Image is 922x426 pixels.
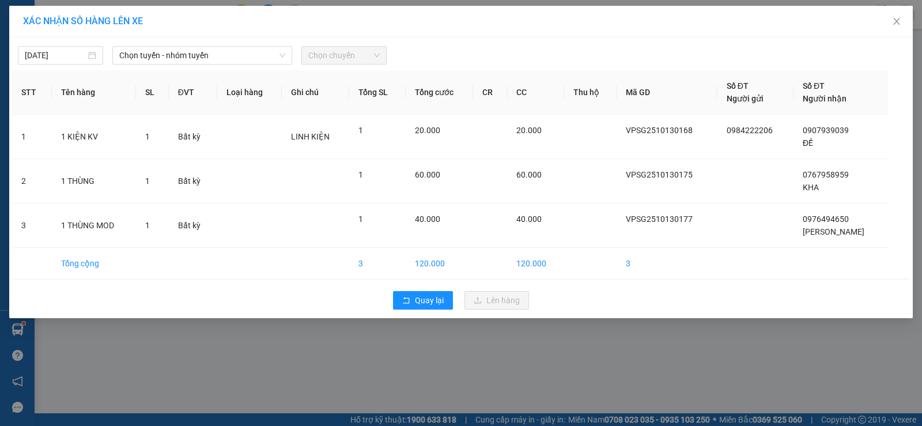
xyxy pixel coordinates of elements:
[803,94,847,103] span: Người nhận
[145,221,150,230] span: 1
[52,248,136,280] td: Tổng cộng
[349,248,406,280] td: 3
[564,70,617,115] th: Thu hộ
[169,203,217,248] td: Bất kỳ
[358,214,363,224] span: 1
[52,159,136,203] td: 1 THÙNG
[473,70,507,115] th: CR
[507,248,564,280] td: 120.000
[727,94,764,103] span: Người gửi
[291,132,330,141] span: LINH KIỆN
[23,16,143,27] span: XÁC NHẬN SỐ HÀNG LÊN XE
[727,81,749,91] span: Số ĐT
[464,291,529,310] button: uploadLên hàng
[507,70,564,115] th: CC
[415,214,440,224] span: 40.000
[516,126,542,135] span: 20.000
[803,170,849,179] span: 0767958959
[727,126,773,135] span: 0984222206
[626,126,693,135] span: VPSG2510130168
[12,203,52,248] td: 3
[169,159,217,203] td: Bất kỳ
[415,294,444,307] span: Quay lại
[282,70,349,115] th: Ghi chú
[803,227,864,236] span: [PERSON_NAME]
[617,70,717,115] th: Mã GD
[803,214,849,224] span: 0976494650
[52,203,136,248] td: 1 THÙNG MOD
[358,170,363,179] span: 1
[12,70,52,115] th: STT
[12,159,52,203] td: 2
[136,70,169,115] th: SL
[119,47,285,64] span: Chọn tuyến - nhóm tuyến
[516,170,542,179] span: 60.000
[415,170,440,179] span: 60.000
[617,248,717,280] td: 3
[393,291,453,310] button: rollbackQuay lại
[12,115,52,159] td: 1
[349,70,406,115] th: Tổng SL
[279,52,286,59] span: down
[626,170,693,179] span: VPSG2510130175
[892,17,901,26] span: close
[803,138,813,148] span: ĐỀ
[406,248,473,280] td: 120.000
[25,49,86,62] input: 13/10/2025
[169,115,217,159] td: Bất kỳ
[803,126,849,135] span: 0907939039
[52,70,136,115] th: Tên hàng
[145,176,150,186] span: 1
[516,214,542,224] span: 40.000
[217,70,282,115] th: Loại hàng
[145,132,150,141] span: 1
[881,6,913,38] button: Close
[803,81,825,91] span: Số ĐT
[626,214,693,224] span: VPSG2510130177
[415,126,440,135] span: 20.000
[402,296,410,306] span: rollback
[308,47,380,64] span: Chọn chuyến
[803,183,819,192] span: KHA
[169,70,217,115] th: ĐVT
[358,126,363,135] span: 1
[406,70,473,115] th: Tổng cước
[52,115,136,159] td: 1 KIỆN KV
